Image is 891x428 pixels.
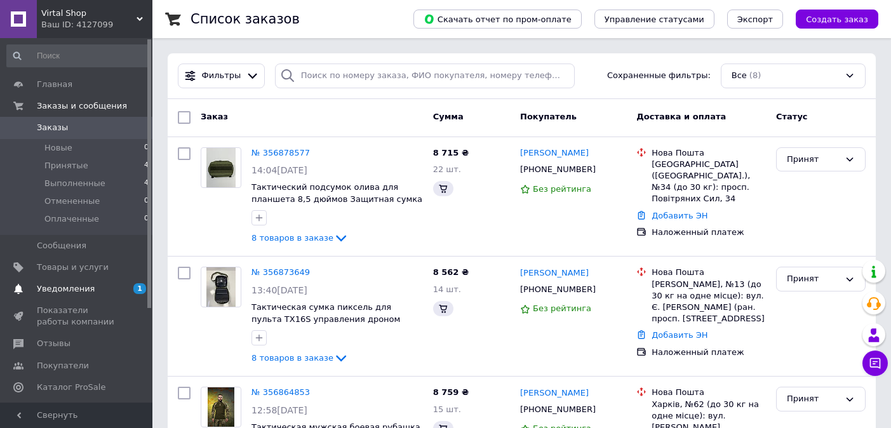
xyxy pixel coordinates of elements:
button: Создать заказ [796,10,878,29]
button: Экспорт [727,10,783,29]
span: Уведомления [37,283,95,295]
a: 8 товаров в заказе [251,233,349,243]
span: 8 759 ₴ [433,387,469,397]
span: 8 товаров в заказе [251,233,333,243]
span: 12:58[DATE] [251,405,307,415]
a: Добавить ЭН [652,330,707,340]
div: [PHONE_NUMBER] [518,281,598,298]
span: 14 шт. [433,284,461,294]
a: № 356864853 [251,387,310,397]
div: [PERSON_NAME], №13 (до 30 кг на одне місце): вул. Є. [PERSON_NAME] (ран. просп. [STREET_ADDRESS] [652,279,766,325]
span: Доставка и оплата [636,112,726,121]
a: Тактический подсумок олива для планшета 8,5 дюймов Защитная сумка для транспортировки [251,182,422,215]
input: Поиск [6,44,150,67]
div: [GEOGRAPHIC_DATA] ([GEOGRAPHIC_DATA].), №34 (до 30 кг): просп. Повітряних Сил, 34 [652,159,766,205]
span: Отзывы [37,338,70,349]
a: [PERSON_NAME] [520,147,589,159]
span: Сообщения [37,240,86,251]
span: 15 шт. [433,405,461,414]
span: Оплаченные [44,213,99,225]
a: [PERSON_NAME] [520,267,589,279]
span: Управление статусами [605,15,704,24]
button: Чат с покупателем [862,351,888,376]
span: Заказы и сообщения [37,100,127,112]
img: Фото товару [206,267,236,307]
span: Новые [44,142,72,154]
a: Добавить ЭН [652,211,707,220]
span: Статус [776,112,808,121]
span: Заказы [37,122,68,133]
span: Сумма [433,112,464,121]
span: Сохраненные фильтры: [607,70,711,82]
span: Главная [37,79,72,90]
span: Без рейтинга [533,304,591,313]
a: Создать заказ [783,14,878,23]
span: Отмененные [44,196,100,207]
span: Принятые [44,160,88,171]
span: Каталог ProSale [37,382,105,393]
span: 0 [144,196,149,207]
div: Принят [787,153,840,166]
span: 0 [144,142,149,154]
h1: Список заказов [191,11,300,27]
span: 8 715 ₴ [433,148,469,157]
img: Фото товару [208,387,234,427]
div: Принят [787,272,840,286]
span: 22 шт. [433,164,461,174]
span: Фильтры [202,70,241,82]
a: Фото товару [201,267,241,307]
div: [PHONE_NUMBER] [518,161,598,178]
div: Наложенный платеж [652,227,766,238]
span: 4 [144,160,149,171]
span: 8 562 ₴ [433,267,469,277]
span: 0 [144,213,149,225]
span: Выполненные [44,178,105,189]
span: Показатели работы компании [37,305,117,328]
span: Товары и услуги [37,262,109,273]
span: 13:40[DATE] [251,285,307,295]
span: 14:04[DATE] [251,165,307,175]
a: Фото товару [201,387,241,427]
span: (8) [749,70,761,80]
span: 8 товаров в заказе [251,353,333,363]
a: Тактическая сумка пиксель для пульта ТХ16S управления дроном [251,302,400,324]
span: Virtal Shop [41,8,137,19]
a: 8 товаров в заказе [251,353,349,363]
span: 4 [144,178,149,189]
div: Нова Пошта [652,387,766,398]
span: Покупатели [37,360,89,371]
div: Наложенный платеж [652,347,766,358]
input: Поиск по номеру заказа, ФИО покупателя, номеру телефона, Email, номеру накладной [275,64,575,88]
a: № 356878577 [251,148,310,157]
span: Все [732,70,747,82]
a: Фото товару [201,147,241,188]
a: № 356873649 [251,267,310,277]
div: Нова Пошта [652,147,766,159]
div: [PHONE_NUMBER] [518,401,598,418]
span: Экспорт [737,15,773,24]
button: Скачать отчет по пром-оплате [413,10,582,29]
span: Создать заказ [806,15,868,24]
div: Нова Пошта [652,267,766,278]
button: Управление статусами [594,10,714,29]
img: Фото товару [206,148,236,187]
span: Покупатель [520,112,577,121]
div: Принят [787,392,840,406]
a: [PERSON_NAME] [520,387,589,399]
span: Без рейтинга [533,184,591,194]
span: Скачать отчет по пром-оплате [424,13,572,25]
span: 1 [133,283,146,294]
span: Заказ [201,112,228,121]
div: Ваш ID: 4127099 [41,19,152,30]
